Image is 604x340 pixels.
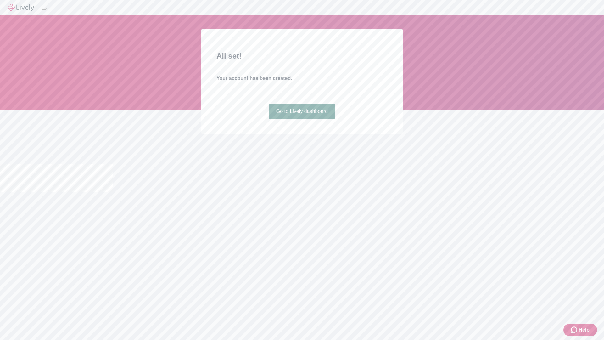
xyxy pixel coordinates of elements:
[579,326,590,334] span: Help
[42,8,47,10] button: Log out
[563,324,597,336] button: Zendesk support iconHelp
[8,4,34,11] img: Lively
[216,75,388,82] h4: Your account has been created.
[571,326,579,334] svg: Zendesk support icon
[216,50,388,62] h2: All set!
[269,104,336,119] a: Go to Lively dashboard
